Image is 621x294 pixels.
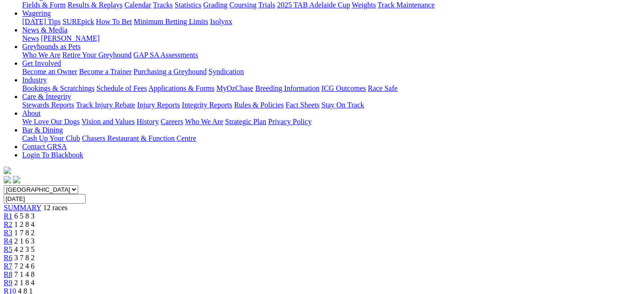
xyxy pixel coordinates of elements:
a: Purchasing a Greyhound [134,68,207,75]
a: Rules & Policies [234,101,284,109]
a: Become an Owner [22,68,77,75]
div: Greyhounds as Pets [22,51,617,59]
a: R2 [4,220,12,228]
a: Retire Your Greyhound [62,51,132,59]
a: [PERSON_NAME] [41,34,99,42]
a: R7 [4,262,12,270]
img: logo-grsa-white.png [4,167,11,174]
a: Greyhounds as Pets [22,43,80,50]
a: Fact Sheets [286,101,320,109]
a: Applications & Forms [148,84,215,92]
div: Racing [22,1,617,9]
a: MyOzChase [216,84,253,92]
a: SUMMARY [4,204,41,212]
div: News & Media [22,34,617,43]
a: Isolynx [210,18,232,25]
div: About [22,118,617,126]
a: [DATE] Tips [22,18,61,25]
span: 7 1 4 8 [14,270,35,278]
a: Track Maintenance [378,1,435,9]
a: Stay On Track [321,101,364,109]
span: 12 races [43,204,68,212]
span: 1 7 8 2 [14,229,35,237]
span: 1 2 8 4 [14,220,35,228]
img: facebook.svg [4,176,11,183]
a: Fields & Form [22,1,66,9]
a: Calendar [124,1,151,9]
a: Grading [203,1,227,9]
a: Contact GRSA [22,143,67,150]
a: Trials [258,1,275,9]
a: ICG Outcomes [321,84,366,92]
a: Weights [352,1,376,9]
a: Care & Integrity [22,93,71,100]
a: Bookings & Scratchings [22,84,94,92]
a: About [22,109,41,117]
a: R4 [4,237,12,245]
a: Who We Are [22,51,61,59]
a: R6 [4,254,12,262]
a: How To Bet [96,18,132,25]
div: Wagering [22,18,617,26]
img: twitter.svg [13,176,20,183]
a: Cash Up Your Club [22,134,80,142]
a: Race Safe [368,84,397,92]
a: Tracks [153,1,173,9]
a: Track Injury Rebate [76,101,135,109]
a: R8 [4,270,12,278]
a: Results & Replays [68,1,123,9]
a: Statistics [175,1,202,9]
a: Breeding Information [255,84,320,92]
div: Get Involved [22,68,617,76]
span: 2 1 6 3 [14,237,35,245]
a: Integrity Reports [182,101,232,109]
a: News [22,34,39,42]
a: GAP SA Assessments [134,51,198,59]
span: 7 2 4 6 [14,262,35,270]
a: 2025 TAB Adelaide Cup [277,1,350,9]
a: Syndication [209,68,244,75]
a: R3 [4,229,12,237]
span: 6 5 8 3 [14,212,35,220]
a: News & Media [22,26,68,34]
a: R1 [4,212,12,220]
span: 4 2 3 5 [14,245,35,253]
span: 2 1 8 4 [14,279,35,287]
div: Bar & Dining [22,134,617,143]
a: SUREpick [62,18,94,25]
a: Minimum Betting Limits [134,18,208,25]
div: Care & Integrity [22,101,617,109]
a: Wagering [22,9,51,17]
a: R9 [4,279,12,287]
a: History [136,118,159,125]
span: 3 7 8 2 [14,254,35,262]
a: Careers [160,118,183,125]
a: Who We Are [185,118,223,125]
a: Injury Reports [137,101,180,109]
a: Schedule of Fees [96,84,147,92]
a: We Love Our Dogs [22,118,80,125]
a: R5 [4,245,12,253]
a: Stewards Reports [22,101,74,109]
a: Industry [22,76,47,84]
a: Vision and Values [81,118,135,125]
a: Chasers Restaurant & Function Centre [82,134,196,142]
a: Strategic Plan [225,118,266,125]
a: Get Involved [22,59,61,67]
a: Become a Trainer [79,68,132,75]
a: Bar & Dining [22,126,63,134]
div: Industry [22,84,617,93]
input: Select date [4,194,86,204]
a: Login To Blackbook [22,151,83,159]
a: Privacy Policy [268,118,312,125]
